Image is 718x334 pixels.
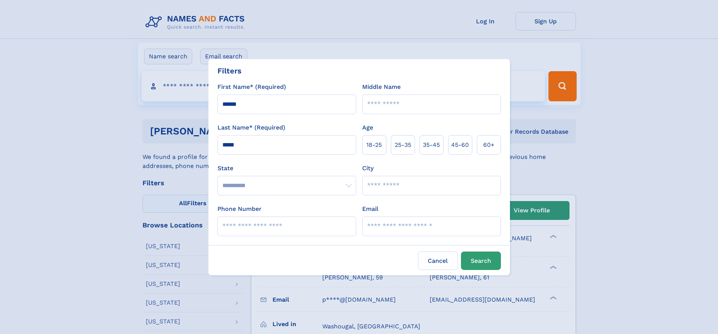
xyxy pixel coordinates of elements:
div: Filters [217,65,242,76]
span: 35‑45 [423,140,440,149]
label: Email [362,204,378,214]
label: Phone Number [217,204,262,214]
label: City [362,164,374,173]
span: 25‑35 [395,140,411,149]
label: Cancel [418,252,458,270]
button: Search [461,252,501,270]
label: Age [362,123,373,132]
label: State [217,164,356,173]
label: First Name* (Required) [217,82,286,92]
label: Middle Name [362,82,401,92]
span: 18‑25 [366,140,382,149]
span: 60+ [483,140,494,149]
span: 45‑60 [451,140,469,149]
label: Last Name* (Required) [217,123,285,132]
